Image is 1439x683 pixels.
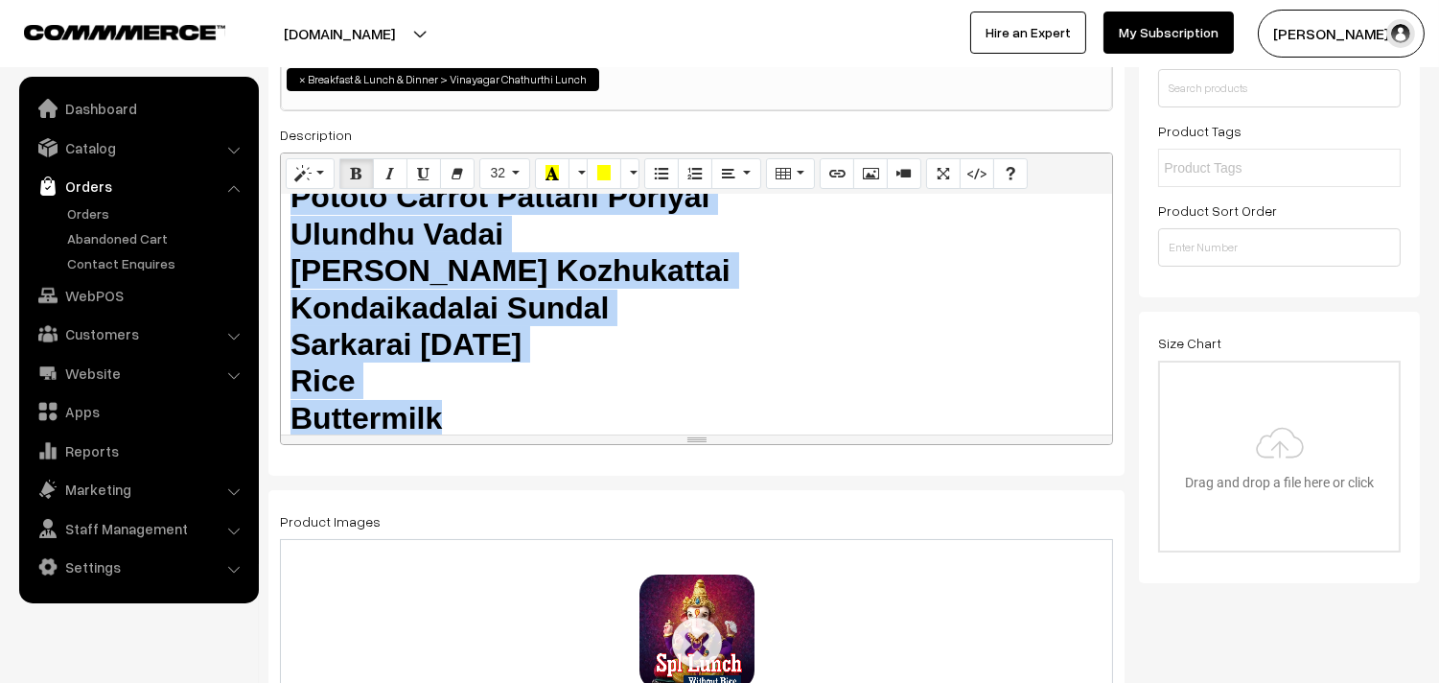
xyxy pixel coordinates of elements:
b: Sarkarai [DATE] Rice Buttermilk [290,327,522,436]
a: Customers [24,317,252,351]
b: Pototo Carrot Pattani Poriyal [290,179,709,214]
button: Unordered list (CTRL+SHIFT+NUM7) [644,158,679,189]
button: More Color [569,158,588,189]
label: Product Tags [1158,121,1242,141]
label: Size Chart [1158,333,1221,353]
button: Table [766,158,815,189]
div: resize [281,436,1112,444]
b: [PERSON_NAME] Kozhukattai [290,253,731,288]
input: Search products [1158,69,1401,107]
button: Remove Font Style (CTRL+\) [440,158,475,189]
a: COMMMERCE [24,19,192,42]
b: Ulundhu Vadai [290,217,503,251]
button: More Color [620,158,639,189]
span: × [299,71,306,88]
a: WebPOS [24,278,252,313]
button: Background Color [587,158,621,189]
button: [PERSON_NAME] s… [1258,10,1425,58]
a: Staff Management [24,511,252,546]
button: Video [887,158,921,189]
button: Italic (CTRL+I) [373,158,407,189]
button: Ordered list (CTRL+SHIFT+NUM8) [678,158,712,189]
a: Orders [62,203,252,224]
a: Dashboard [24,91,252,126]
button: Picture [853,158,888,189]
a: Abandoned Cart [62,228,252,248]
a: Marketing [24,472,252,506]
a: Catalog [24,130,252,165]
button: Underline (CTRL+U) [406,158,441,189]
label: Product Images [280,511,381,531]
button: Full Screen [926,158,961,189]
a: Orders [24,169,252,203]
img: COMMMERCE [24,25,225,39]
a: Contact Enquires [62,253,252,273]
a: My Subscription [1103,12,1234,54]
label: Product Sort Order [1158,200,1277,221]
button: Style [286,158,335,189]
a: Reports [24,434,252,468]
input: Enter Number [1158,228,1401,267]
a: Apps [24,394,252,429]
button: Paragraph [711,158,760,189]
a: Settings [24,550,252,584]
li: Breakfast & Lunch & Dinner > Vinayagar Chathurthi Lunch [287,68,599,91]
a: Hire an Expert [970,12,1086,54]
button: Recent Color [535,158,569,189]
img: user [1386,19,1415,48]
button: Bold (CTRL+B) [339,158,374,189]
button: Link (CTRL+K) [820,158,854,189]
button: [DOMAIN_NAME] [217,10,462,58]
button: Font Size [479,158,530,189]
label: Description [280,125,352,145]
span: 32 [490,165,505,180]
b: Kondaikadalai Sundal [290,291,610,325]
button: Help [993,158,1028,189]
button: Code View [960,158,994,189]
a: Website [24,356,252,390]
input: Product Tags [1164,158,1332,178]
